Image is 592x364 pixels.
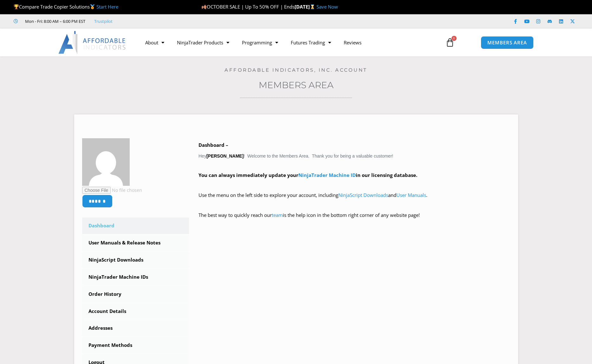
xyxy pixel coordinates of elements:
a: Account Details [82,303,189,320]
a: Save Now [316,3,338,10]
img: 🥇 [90,4,95,9]
a: NinjaTrader Machine ID [298,172,356,178]
img: 61deed6a13a37ea264c945c02169d6ba7b040c77cdb86f373bd4f9b11dfc8c3b [82,138,130,186]
a: Dashboard [82,218,189,234]
strong: You can always immediately update your in our licensing database. [198,172,417,178]
img: LogoAI | Affordable Indicators – NinjaTrader [58,31,127,54]
a: Start Here [96,3,118,10]
b: Dashboard – [198,142,228,148]
span: Compare Trade Copier Solutions [14,3,118,10]
a: User Manuals & Release Notes [82,235,189,251]
a: NinjaScript Downloads [338,192,388,198]
img: ⌛ [310,4,315,9]
img: 🍂 [202,4,206,9]
span: OCTOBER SALE | Up To 50% OFF | Ends [201,3,295,10]
p: Use the menu on the left side to explore your account, including and . [198,191,510,209]
a: About [139,35,171,50]
strong: [PERSON_NAME] [206,153,244,159]
strong: [DATE] [295,3,316,10]
p: The best way to quickly reach our is the help icon in the bottom right corner of any website page! [198,211,510,229]
a: Futures Trading [284,35,337,50]
nav: Menu [139,35,438,50]
span: MEMBERS AREA [487,40,527,45]
a: Addresses [82,320,189,336]
a: Order History [82,286,189,302]
a: Programming [236,35,284,50]
div: Hey ! Welcome to the Members Area. Thank you for being a valuable customer! [198,141,510,229]
a: NinjaTrader Products [171,35,236,50]
a: Payment Methods [82,337,189,354]
a: Trustpilot [94,17,113,25]
span: 0 [452,36,457,41]
a: NinjaTrader Machine IDs [82,269,189,285]
a: Members Area [259,80,334,90]
a: User Manuals [396,192,426,198]
a: NinjaScript Downloads [82,252,189,268]
a: team [272,212,283,218]
img: 🏆 [14,4,19,9]
a: Affordable Indicators, Inc. Account [224,67,368,73]
span: Mon - Fri: 8:00 AM – 6:00 PM EST [23,17,85,25]
a: MEMBERS AREA [481,36,534,49]
a: 0 [436,33,464,52]
a: Reviews [337,35,368,50]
